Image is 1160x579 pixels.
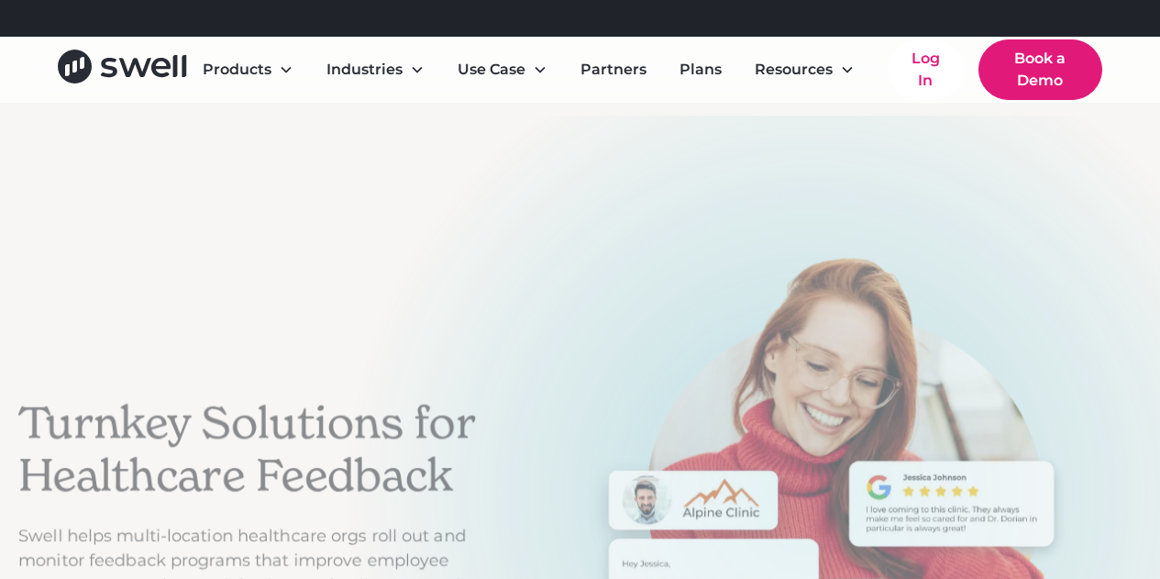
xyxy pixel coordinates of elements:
[740,51,869,88] div: Resources
[888,40,964,99] a: Log In
[188,51,308,88] div: Products
[755,59,833,81] div: Resources
[443,51,562,88] div: Use Case
[665,51,736,88] a: Plans
[978,39,1102,100] a: Book a Demo
[203,59,271,81] div: Products
[566,51,661,88] a: Partners
[58,50,187,90] a: home
[458,59,525,81] div: Use Case
[18,396,492,502] h2: Turnkey Solutions for Healthcare Feedback
[312,51,439,88] div: Industries
[326,59,403,81] div: Industries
